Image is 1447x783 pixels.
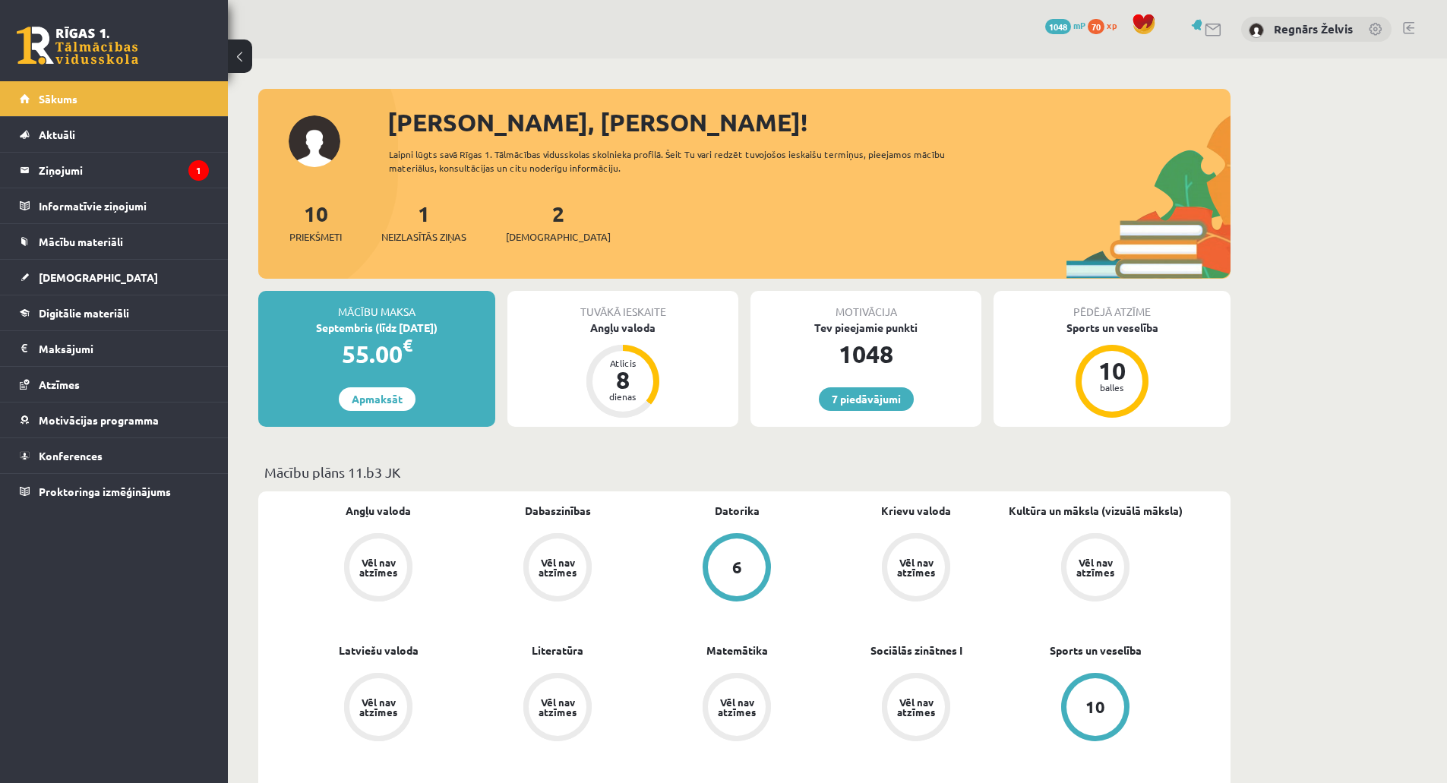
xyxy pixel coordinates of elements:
[188,160,209,181] i: 1
[339,387,415,411] a: Apmaksāt
[870,643,962,658] a: Sociālās zinātnes I
[507,320,738,420] a: Angļu valoda Atlicis 8 dienas
[647,533,826,605] a: 6
[1089,383,1135,392] div: balles
[1074,557,1117,577] div: Vēl nav atzīmes
[715,503,760,519] a: Datorika
[20,224,209,259] a: Mācību materiāli
[1073,19,1085,31] span: mP
[381,229,466,245] span: Neizlasītās ziņas
[39,413,159,427] span: Motivācijas programma
[1089,358,1135,383] div: 10
[339,643,419,658] a: Latviešu valoda
[1045,19,1071,34] span: 1048
[895,697,937,717] div: Vēl nav atzīmes
[39,92,77,106] span: Sākums
[264,462,1224,482] p: Mācību plāns 11.b3 JK
[387,104,1231,140] div: [PERSON_NAME], [PERSON_NAME]!
[506,229,611,245] span: [DEMOGRAPHIC_DATA]
[20,438,209,473] a: Konferences
[716,697,758,717] div: Vēl nav atzīmes
[39,270,158,284] span: [DEMOGRAPHIC_DATA]
[1274,21,1353,36] a: Regnārs Želvis
[468,533,647,605] a: Vēl nav atzīmes
[895,557,937,577] div: Vēl nav atzīmes
[1088,19,1104,34] span: 70
[20,331,209,366] a: Maksājumi
[258,291,495,320] div: Mācību maksa
[1006,673,1185,744] a: 10
[389,147,972,175] div: Laipni lūgts savā Rīgas 1. Tālmācības vidusskolas skolnieka profilā. Šeit Tu vari redzēt tuvojošo...
[826,533,1006,605] a: Vēl nav atzīmes
[732,559,742,576] div: 6
[536,697,579,717] div: Vēl nav atzīmes
[39,128,75,141] span: Aktuāli
[403,334,412,356] span: €
[289,533,468,605] a: Vēl nav atzīmes
[1045,19,1085,31] a: 1048 mP
[994,320,1231,420] a: Sports un veselība 10 balles
[17,27,138,65] a: Rīgas 1. Tālmācības vidusskola
[39,377,80,391] span: Atzīmes
[750,336,981,372] div: 1048
[39,235,123,248] span: Mācību materiāli
[258,320,495,336] div: Septembris (līdz [DATE])
[39,485,171,498] span: Proktoringa izmēģinājums
[1085,699,1105,715] div: 10
[819,387,914,411] a: 7 piedāvājumi
[600,358,646,368] div: Atlicis
[826,673,1006,744] a: Vēl nav atzīmes
[39,331,209,366] legend: Maksājumi
[346,503,411,519] a: Angļu valoda
[20,474,209,509] a: Proktoringa izmēģinājums
[20,188,209,223] a: Informatīvie ziņojumi
[1009,503,1183,519] a: Kultūra un māksla (vizuālā māksla)
[507,320,738,336] div: Angļu valoda
[532,643,583,658] a: Literatūra
[20,403,209,437] a: Motivācijas programma
[706,643,768,658] a: Matemātika
[39,449,103,463] span: Konferences
[20,260,209,295] a: [DEMOGRAPHIC_DATA]
[20,153,209,188] a: Ziņojumi1
[600,368,646,392] div: 8
[39,188,209,223] legend: Informatīvie ziņojumi
[647,673,826,744] a: Vēl nav atzīmes
[381,200,466,245] a: 1Neizlasītās ziņas
[525,503,591,519] a: Dabaszinības
[994,291,1231,320] div: Pēdējā atzīme
[20,81,209,116] a: Sākums
[1050,643,1142,658] a: Sports un veselība
[289,673,468,744] a: Vēl nav atzīmes
[750,291,981,320] div: Motivācija
[258,336,495,372] div: 55.00
[994,320,1231,336] div: Sports un veselība
[750,320,981,336] div: Tev pieejamie punkti
[1088,19,1124,31] a: 70 xp
[507,291,738,320] div: Tuvākā ieskaite
[289,229,342,245] span: Priekšmeti
[357,697,400,717] div: Vēl nav atzīmes
[20,117,209,152] a: Aktuāli
[881,503,951,519] a: Krievu valoda
[600,392,646,401] div: dienas
[289,200,342,245] a: 10Priekšmeti
[20,295,209,330] a: Digitālie materiāli
[357,557,400,577] div: Vēl nav atzīmes
[1107,19,1117,31] span: xp
[536,557,579,577] div: Vēl nav atzīmes
[20,367,209,402] a: Atzīmes
[1006,533,1185,605] a: Vēl nav atzīmes
[506,200,611,245] a: 2[DEMOGRAPHIC_DATA]
[39,306,129,320] span: Digitālie materiāli
[468,673,647,744] a: Vēl nav atzīmes
[1249,23,1264,38] img: Regnārs Želvis
[39,153,209,188] legend: Ziņojumi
